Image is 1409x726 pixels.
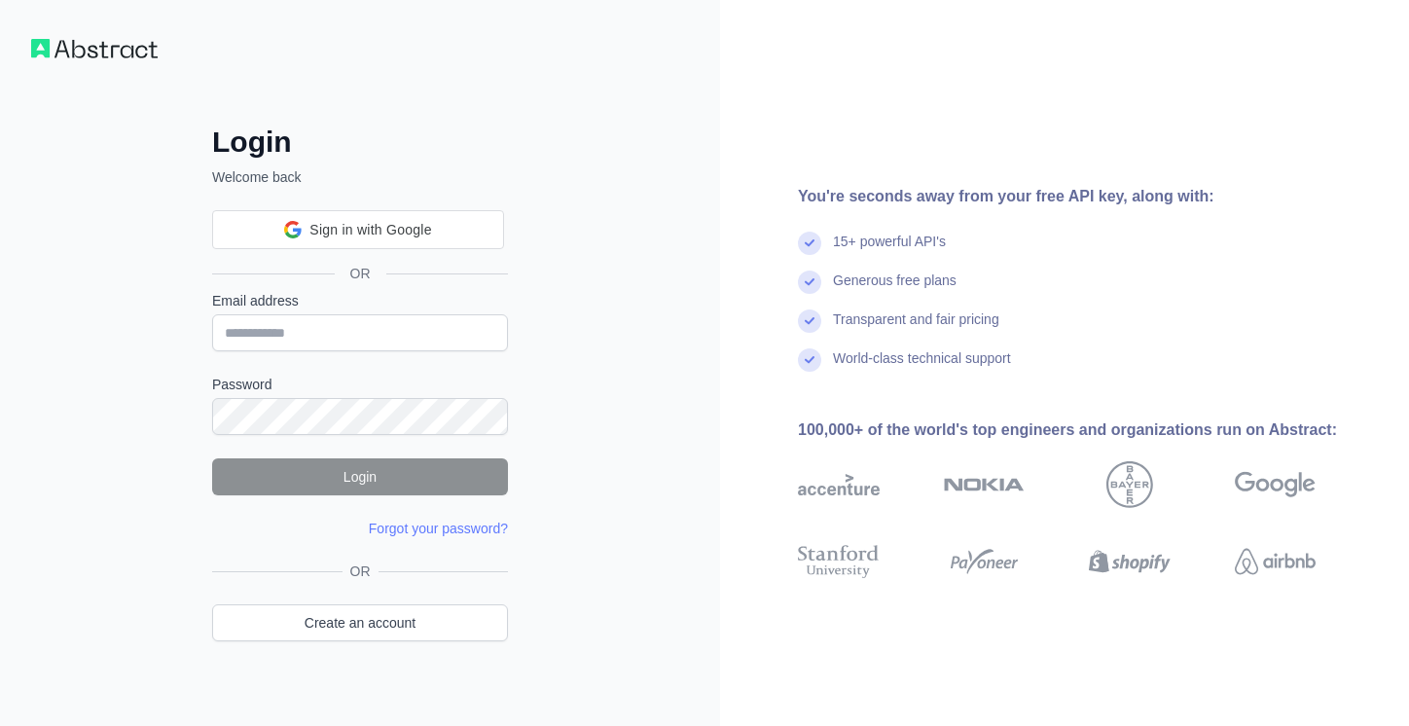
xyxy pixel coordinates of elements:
[833,309,999,348] div: Transparent and fair pricing
[944,541,1026,582] img: payoneer
[798,309,821,333] img: check mark
[309,220,431,240] span: Sign in with Google
[798,348,821,372] img: check mark
[798,185,1378,208] div: You're seconds away from your free API key, along with:
[212,458,508,495] button: Login
[212,291,508,310] label: Email address
[212,167,508,187] p: Welcome back
[31,39,158,58] img: Workflow
[798,461,880,508] img: accenture
[833,232,946,271] div: 15+ powerful API's
[335,264,386,283] span: OR
[212,125,508,160] h2: Login
[798,418,1378,442] div: 100,000+ of the world's top engineers and organizations run on Abstract:
[833,348,1011,387] div: World-class technical support
[212,375,508,394] label: Password
[798,541,880,582] img: stanford university
[798,271,821,294] img: check mark
[369,521,508,536] a: Forgot your password?
[1235,541,1317,582] img: airbnb
[1089,541,1171,582] img: shopify
[1235,461,1317,508] img: google
[944,461,1026,508] img: nokia
[212,210,504,249] div: Sign in with Google
[1106,461,1153,508] img: bayer
[798,232,821,255] img: check mark
[833,271,957,309] div: Generous free plans
[212,604,508,641] a: Create an account
[343,562,379,581] span: OR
